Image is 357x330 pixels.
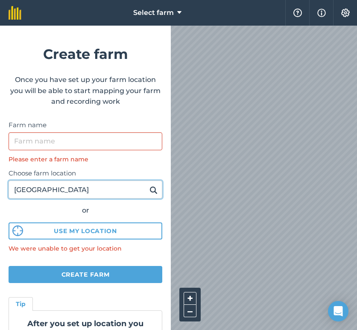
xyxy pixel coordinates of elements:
[9,168,162,178] label: Choose farm location
[9,120,162,130] label: Farm name
[9,266,162,283] button: Create farm
[9,132,162,150] input: Farm name
[9,244,162,253] p: We were unable to get your location
[340,9,351,17] img: A cog icon
[133,8,174,18] span: Select farm
[9,222,162,239] button: Use my location
[293,9,303,17] img: A question mark icon
[149,185,158,195] img: svg+xml;base64,PHN2ZyB4bWxucz0iaHR0cDovL3d3dy53My5vcmcvMjAwMC9zdmciIHdpZHRoPSIxOSIgaGVpZ2h0PSIyNC...
[9,74,162,107] p: Once you have set up your farm location you will be able to start mapping your farm and recording...
[9,181,162,199] input: Enter your farm’s address
[328,301,348,321] div: Open Intercom Messenger
[9,205,162,216] div: or
[12,225,23,236] img: svg%3e
[9,43,162,65] h1: Create farm
[16,299,26,309] h4: Tip
[9,6,21,20] img: fieldmargin Logo
[317,8,326,18] img: svg+xml;base64,PHN2ZyB4bWxucz0iaHR0cDovL3d3dy53My5vcmcvMjAwMC9zdmciIHdpZHRoPSIxNyIgaGVpZ2h0PSIxNy...
[9,155,162,164] div: Please enter a farm name
[184,292,196,305] button: +
[184,305,196,317] button: –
